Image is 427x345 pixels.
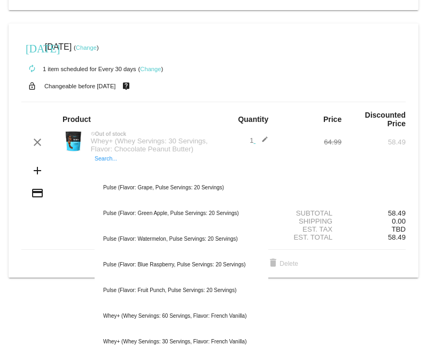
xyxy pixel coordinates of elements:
mat-icon: delete [267,257,280,270]
mat-icon: credit_card [31,187,44,200]
div: 58.49 [341,138,406,146]
span: 1 [250,136,268,144]
mat-icon: lock_open [26,79,38,93]
small: ( ) [74,44,99,51]
span: Delete [267,260,298,267]
span: 58.49 [388,233,406,241]
small: Changeable before [DATE] [44,83,116,89]
span: TBD [392,225,406,233]
div: 58.49 [341,209,406,217]
strong: Discounted Price [365,111,406,128]
mat-icon: live_help [120,79,133,93]
div: Whey+ (Whey Servings: 60 Servings, Flavor: French Vanilla) [95,303,268,329]
mat-icon: not_interested [91,132,95,136]
a: Change [140,66,161,72]
strong: Product [63,115,91,124]
div: Est. Total [277,233,341,241]
input: Search... [95,165,268,174]
div: Pulse (Flavor: Watermelon, Pulse Servings: 20 Servings) [95,226,268,252]
mat-icon: [DATE] [26,41,38,54]
div: Est. Tax [277,225,341,233]
a: Change [76,44,97,51]
small: ( ) [138,66,164,72]
button: Delete [258,254,307,273]
div: Subtotal [277,209,341,217]
div: Pulse (Flavor: Blue Raspberry, Pulse Servings: 20 Servings) [95,252,268,278]
mat-icon: edit [255,136,268,149]
strong: Quantity [238,115,268,124]
mat-icon: add [31,164,44,177]
mat-icon: autorenew [26,63,38,75]
div: Out of stock [86,131,214,137]
div: Shipping [277,217,341,225]
div: Whey+ (Whey Servings: 30 Servings, Flavor: Chocolate Peanut Butter) [86,137,214,153]
div: 64.99 [277,138,341,146]
span: 0.00 [392,217,406,225]
mat-icon: clear [31,136,44,149]
div: Pulse (Flavor: Fruit Punch, Pulse Servings: 20 Servings) [95,278,268,303]
div: Pulse (Flavor: Grape, Pulse Servings: 20 Servings) [95,175,268,201]
strong: Price [323,115,341,124]
small: 1 item scheduled for Every 30 days [21,66,136,72]
img: Image-1-Carousel-Whey-2lb-CPB-1000x1000-NEWEST.png [63,131,84,152]
div: Pulse (Flavor: Green Apple, Pulse Servings: 20 Servings) [95,201,268,226]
